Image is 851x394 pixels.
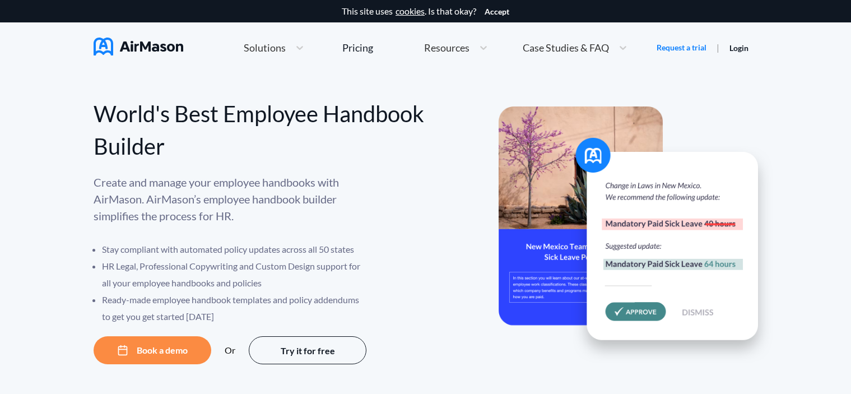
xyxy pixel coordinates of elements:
[94,98,426,163] div: World's Best Employee Handbook Builder
[94,38,183,55] img: AirMason Logo
[225,345,235,355] div: Or
[342,43,373,53] div: Pricing
[94,336,211,364] button: Book a demo
[717,42,719,53] span: |
[396,6,425,16] a: cookies
[244,43,286,53] span: Solutions
[523,43,609,53] span: Case Studies & FAQ
[102,258,368,291] li: HR Legal, Professional Copywriting and Custom Design support for all your employee handbooks and ...
[729,43,748,53] a: Login
[485,7,509,16] button: Accept cookies
[249,336,366,364] button: Try it for free
[424,43,469,53] span: Resources
[342,38,373,58] a: Pricing
[657,42,706,53] a: Request a trial
[102,291,368,325] li: Ready-made employee handbook templates and policy addendums to get you get started [DATE]
[499,106,773,364] img: hero-banner
[102,241,368,258] li: Stay compliant with automated policy updates across all 50 states
[94,174,368,224] p: Create and manage your employee handbooks with AirMason. AirMason’s employee handbook builder sim...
